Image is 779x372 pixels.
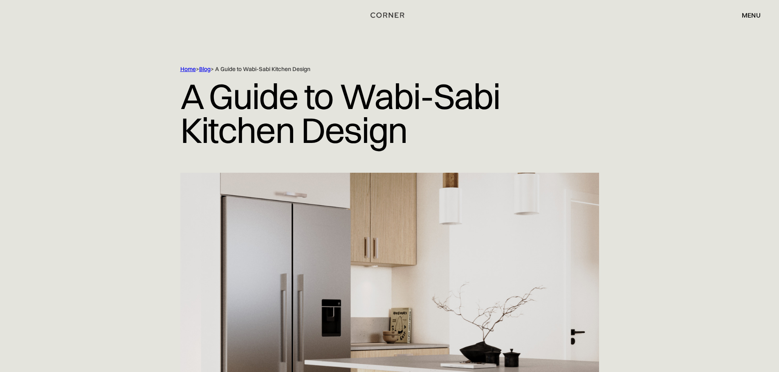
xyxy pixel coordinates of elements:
div: menu [742,12,761,18]
div: menu [734,8,761,22]
h1: A Guide to Wabi-Sabi Kitchen Design [180,73,599,153]
a: Home [180,65,196,73]
a: home [361,10,418,20]
a: Blog [199,65,211,73]
div: > > A Guide to Wabi-Sabi Kitchen Design [180,65,565,73]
